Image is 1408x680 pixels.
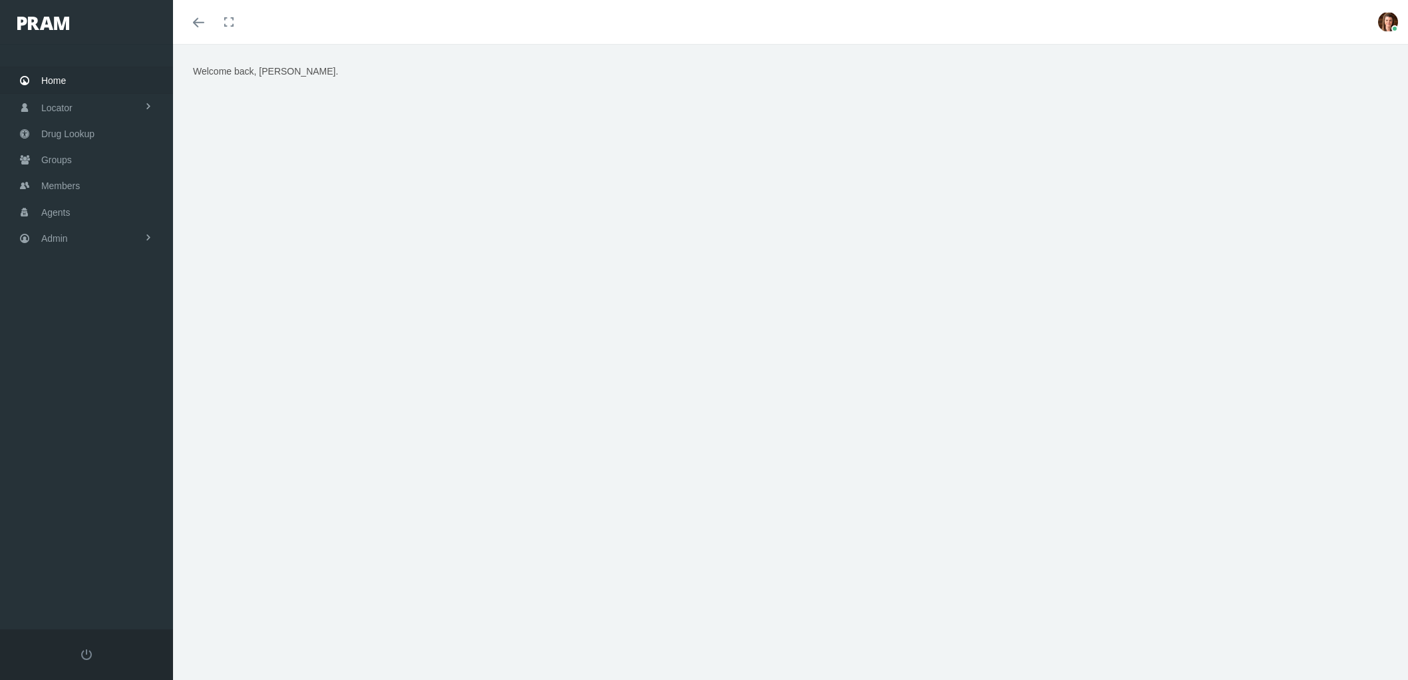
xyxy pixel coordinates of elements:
img: S_Profile_Picture_677.PNG [1378,12,1398,32]
span: Home [41,68,66,93]
span: Welcome back, [PERSON_NAME]. [193,66,338,77]
span: Agents [41,200,71,225]
span: Admin [41,226,68,251]
span: Locator [41,95,73,121]
span: Drug Lookup [41,121,94,147]
span: Groups [41,147,72,172]
img: PRAM_20_x_78.png [17,17,69,30]
span: Members [41,173,80,198]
